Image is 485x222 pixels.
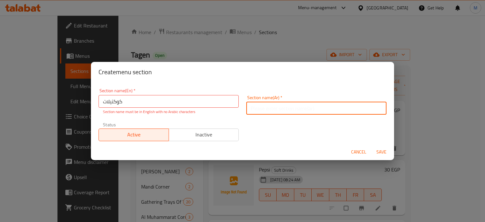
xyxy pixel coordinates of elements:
span: Inactive [171,130,237,139]
span: Active [101,130,166,139]
input: Please enter section name(en) [99,95,239,108]
input: Please enter section name(ar) [246,102,386,115]
span: Cancel [351,148,366,156]
button: Inactive [169,129,239,141]
button: Active [99,129,169,141]
p: Section name must be in English with no Arabic characters [103,109,234,115]
h2: Create menu section [99,67,386,77]
button: Save [371,146,392,158]
span: Save [374,148,389,156]
button: Cancel [349,146,369,158]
